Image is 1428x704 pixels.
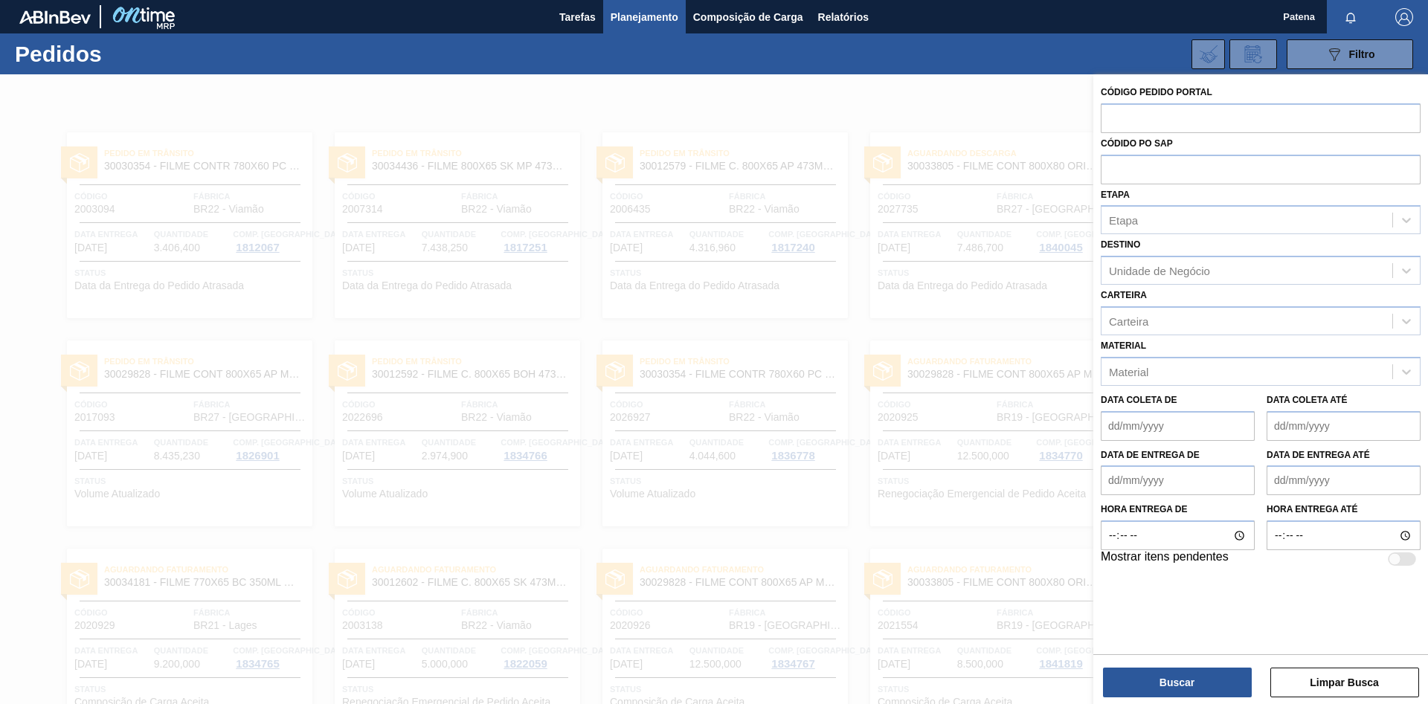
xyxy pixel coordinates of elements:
[1101,290,1147,300] label: Carteira
[1267,450,1370,460] label: Data de Entrega até
[1287,39,1413,69] button: Filtro
[1101,411,1255,441] input: dd/mm/yyyy
[1349,48,1375,60] span: Filtro
[1109,214,1138,227] div: Etapa
[1101,550,1229,568] label: Mostrar itens pendentes
[1101,465,1255,495] input: dd/mm/yyyy
[1267,411,1421,441] input: dd/mm/yyyy
[611,8,678,26] span: Planejamento
[1101,87,1212,97] label: Código Pedido Portal
[19,10,91,24] img: TNhmsLtSVTkK8tSr43FrP2fwEKptu5GPRR3wAAAABJRU5ErkJggg==
[1327,7,1374,28] button: Notificações
[1267,465,1421,495] input: dd/mm/yyyy
[15,45,237,62] h1: Pedidos
[1109,314,1148,327] div: Carteira
[1101,340,1146,351] label: Material
[1101,190,1130,200] label: Etapa
[1395,8,1413,26] img: Logout
[1109,265,1210,277] div: Unidade de Negócio
[1267,499,1421,520] label: Hora entrega até
[1101,138,1173,149] label: Códido PO SAP
[1101,450,1200,460] label: Data de Entrega de
[1109,365,1148,378] div: Material
[1101,499,1255,520] label: Hora entrega de
[559,8,596,26] span: Tarefas
[693,8,803,26] span: Composição de Carga
[1101,395,1177,405] label: Data coleta de
[1267,395,1347,405] label: Data coleta até
[1229,39,1277,69] div: Solicitação de Revisão de Pedidos
[1101,239,1140,250] label: Destino
[1191,39,1225,69] div: Importar Negociações dos Pedidos
[818,8,869,26] span: Relatórios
